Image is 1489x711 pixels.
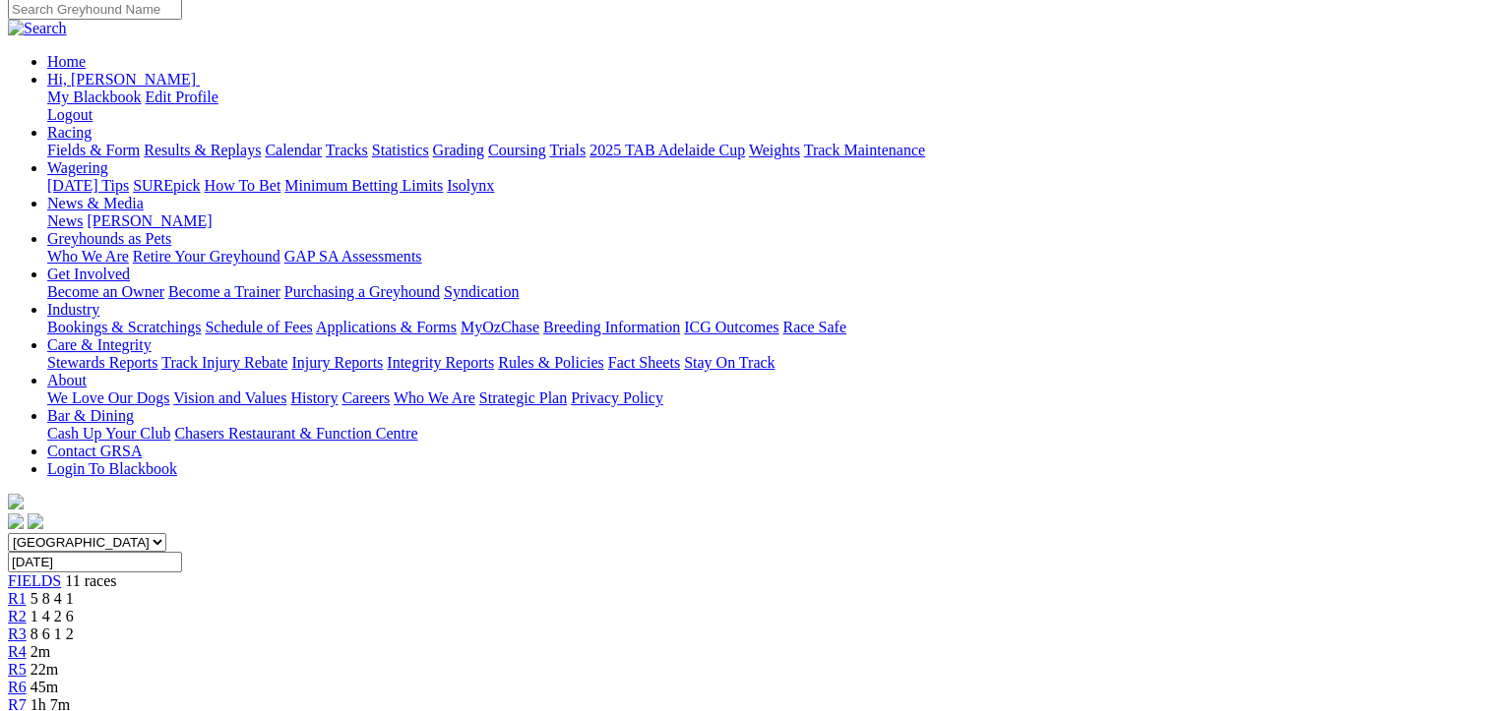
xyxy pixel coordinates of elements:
a: Tracks [326,142,368,158]
div: Care & Integrity [47,354,1481,372]
a: Greyhounds as Pets [47,230,171,247]
a: Integrity Reports [387,354,494,371]
a: Track Injury Rebate [161,354,287,371]
a: Minimum Betting Limits [284,177,443,194]
a: Privacy Policy [571,389,663,406]
a: Retire Your Greyhound [133,248,280,265]
img: twitter.svg [28,513,43,529]
a: Injury Reports [291,354,383,371]
a: 2025 TAB Adelaide Cup [589,142,745,158]
a: My Blackbook [47,89,142,105]
a: Stewards Reports [47,354,157,371]
a: Home [47,53,86,70]
a: SUREpick [133,177,200,194]
a: Fields & Form [47,142,140,158]
a: Bookings & Scratchings [47,319,201,335]
a: Who We Are [47,248,129,265]
a: Syndication [444,283,519,300]
a: Isolynx [447,177,494,194]
a: Who We Are [394,389,475,406]
a: News [47,212,83,229]
a: Logout [47,106,93,123]
div: News & Media [47,212,1481,230]
a: Racing [47,124,92,141]
a: We Love Our Dogs [47,389,169,406]
a: Wagering [47,159,108,176]
a: History [290,389,338,406]
a: FIELDS [8,572,61,589]
a: R5 [8,661,27,678]
a: Schedule of Fees [205,319,312,335]
span: 45m [31,679,58,695]
div: Greyhounds as Pets [47,248,1481,266]
a: Applications & Forms [316,319,457,335]
a: Careers [341,389,390,406]
a: ICG Outcomes [684,319,778,335]
img: Search [8,20,67,37]
a: Become an Owner [47,283,164,300]
div: Hi, [PERSON_NAME] [47,89,1481,124]
a: Edit Profile [146,89,218,105]
a: Care & Integrity [47,336,152,353]
img: logo-grsa-white.png [8,494,24,509]
a: Trials [549,142,586,158]
a: R2 [8,608,27,624]
a: Weights [749,142,800,158]
a: Industry [47,301,99,318]
a: MyOzChase [461,319,539,335]
a: R4 [8,643,27,660]
a: GAP SA Assessments [284,248,422,265]
a: Get Involved [47,266,130,282]
div: Get Involved [47,283,1481,301]
div: Industry [47,319,1481,336]
a: Strategic Plan [479,389,567,406]
a: Chasers Restaurant & Function Centre [174,425,417,442]
a: Purchasing a Greyhound [284,283,440,300]
span: 1 4 2 6 [31,608,74,624]
a: Track Maintenance [804,142,925,158]
a: News & Media [47,195,144,211]
a: Bar & Dining [47,407,134,424]
div: About [47,389,1481,407]
a: Contact GRSA [47,443,142,459]
a: Cash Up Your Club [47,425,170,442]
a: Coursing [488,142,546,158]
a: [PERSON_NAME] [87,212,212,229]
a: Results & Replays [144,142,261,158]
a: Rules & Policies [498,354,604,371]
a: Fact Sheets [608,354,680,371]
a: Become a Trainer [168,283,280,300]
a: Stay On Track [684,354,775,371]
span: Hi, [PERSON_NAME] [47,71,196,88]
a: Hi, [PERSON_NAME] [47,71,200,88]
a: [DATE] Tips [47,177,129,194]
a: Breeding Information [543,319,680,335]
span: 11 races [65,572,116,589]
span: 5 8 4 1 [31,590,74,607]
span: 8 6 1 2 [31,625,74,642]
img: facebook.svg [8,513,24,529]
a: Login To Blackbook [47,460,177,477]
a: Grading [433,142,484,158]
a: R6 [8,679,27,695]
div: Bar & Dining [47,425,1481,443]
a: About [47,372,87,388]
a: R3 [8,625,27,642]
a: Vision and Values [173,389,286,406]
a: R1 [8,590,27,607]
span: 2m [31,643,50,660]
input: Select date [8,552,182,572]
a: Statistics [372,142,429,158]
a: Race Safe [782,319,845,335]
a: Calendar [265,142,322,158]
span: 22m [31,661,58,678]
div: Racing [47,142,1481,159]
div: Wagering [47,177,1481,195]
